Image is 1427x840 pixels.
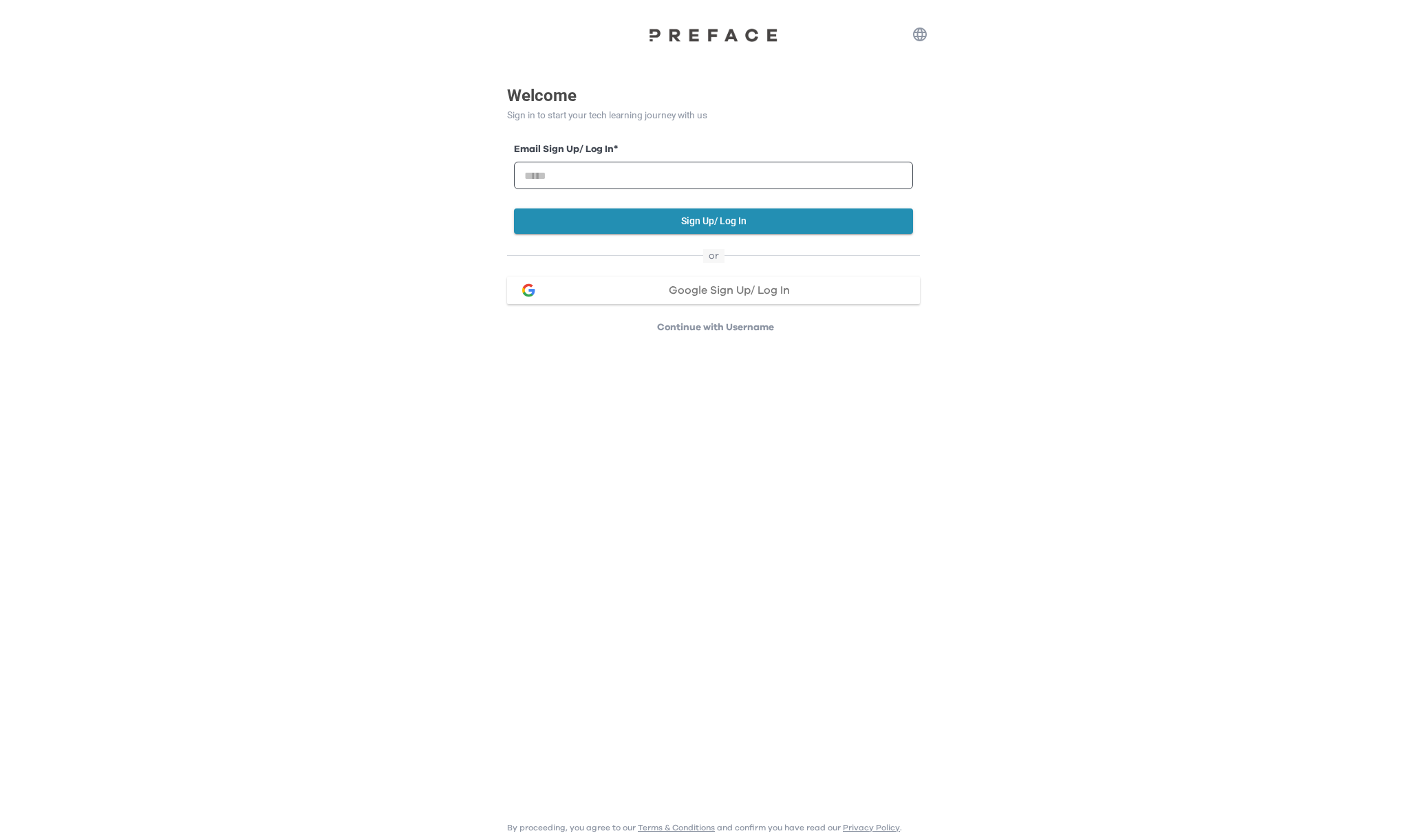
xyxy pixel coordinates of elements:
button: Sign Up/ Log In [514,208,913,234]
p: Welcome [507,83,920,108]
a: Terms & Conditions [638,823,715,832]
span: Google Sign Up/ Log In [669,285,790,296]
span: or [703,249,725,263]
p: Continue with Username [511,321,920,334]
img: google login [520,282,537,299]
p: By proceeding, you agree to our and confirm you have read our . [507,822,902,833]
img: Preface Logo [645,28,782,42]
label: Email Sign Up/ Log In * [514,142,913,157]
button: google loginGoogle Sign Up/ Log In [507,277,920,304]
p: Sign in to start your tech learning journey with us [507,108,920,122]
a: Privacy Policy [843,823,900,832]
